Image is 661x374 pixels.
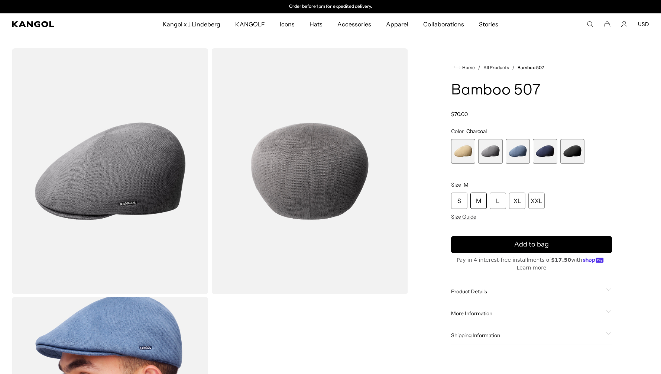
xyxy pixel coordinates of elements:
[451,83,612,99] h1: Bamboo 507
[211,48,408,294] img: color-charcoal
[451,288,603,295] span: Product Details
[466,128,487,135] span: Charcoal
[254,4,407,10] div: Announcement
[451,139,476,164] div: 1 of 5
[451,139,476,164] label: Beige
[12,48,208,294] img: color-charcoal
[12,21,107,27] a: Kangol
[155,13,228,35] a: Kangol x J.Lindeberg
[560,139,585,164] label: Black
[461,65,475,70] span: Home
[379,13,416,35] a: Apparel
[330,13,379,35] a: Accessories
[518,65,544,70] a: Bamboo 507
[386,13,408,35] span: Apparel
[472,13,506,35] a: Stories
[451,332,603,339] span: Shipping Information
[272,13,302,35] a: Icons
[533,139,557,164] label: Dark Blue
[163,13,221,35] span: Kangol x J.Lindeberg
[254,4,407,10] div: 2 of 2
[254,4,407,10] slideshow-component: Announcement bar
[560,139,585,164] div: 5 of 5
[228,13,272,35] a: KANGOLF
[310,13,323,35] span: Hats
[483,65,509,70] a: All Products
[506,139,530,164] div: 3 of 5
[337,13,371,35] span: Accessories
[451,128,464,135] span: Color
[478,139,503,164] label: Charcoal
[604,21,610,28] button: Cart
[416,13,471,35] a: Collaborations
[302,13,330,35] a: Hats
[451,193,467,209] div: S
[423,13,464,35] span: Collaborations
[280,13,295,35] span: Icons
[451,236,612,253] button: Add to bag
[289,4,372,10] p: Order before 1pm for expedited delivery.
[638,21,649,28] button: USD
[470,193,487,209] div: M
[475,63,480,72] li: /
[509,63,515,72] li: /
[235,13,265,35] span: KANGOLF
[533,139,557,164] div: 4 of 5
[479,13,498,35] span: Stories
[451,181,461,188] span: Size
[451,63,612,72] nav: breadcrumbs
[509,193,525,209] div: XL
[451,111,468,117] span: $70.00
[451,310,603,317] span: More Information
[528,193,545,209] div: XXL
[514,239,549,249] span: Add to bag
[451,213,476,220] span: Size Guide
[506,139,530,164] label: DENIM BLUE
[587,21,593,28] summary: Search here
[490,193,506,209] div: L
[454,64,475,71] a: Home
[464,181,469,188] span: M
[478,139,503,164] div: 2 of 5
[621,21,628,28] a: Account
